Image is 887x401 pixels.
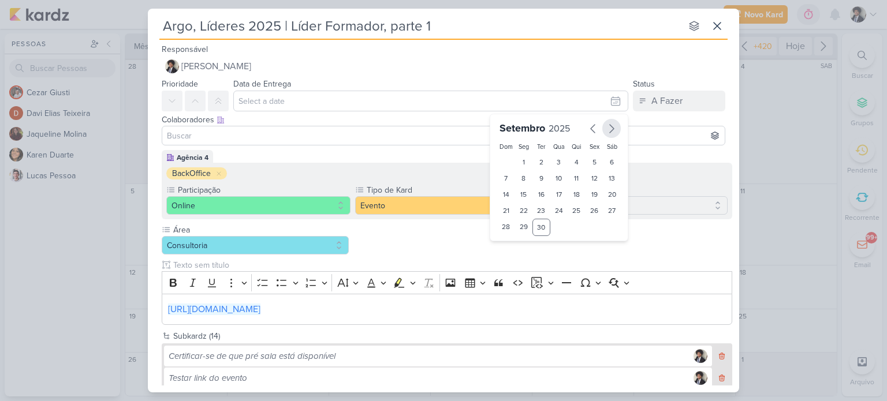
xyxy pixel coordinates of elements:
[172,224,349,236] label: Área
[550,154,568,170] div: 3
[162,236,349,254] button: Consultoria
[497,219,515,236] div: 28
[605,143,618,152] div: Sáb
[543,196,728,215] button: -- selecionar --
[586,170,603,186] div: 12
[233,79,291,89] label: Data de Entrega
[172,167,211,179] div: BackOffice
[515,170,533,186] div: 8
[173,330,732,342] div: Subkardz (14)
[159,16,681,36] input: Kard Sem Título
[169,350,690,363] div: Certificar-se de que pré sala está disponível
[517,143,531,152] div: Seg
[497,203,515,219] div: 21
[500,122,545,134] span: Setembro
[532,154,550,170] div: 2
[651,94,683,108] div: A Fazer
[162,56,725,77] button: [PERSON_NAME]
[169,372,690,385] div: Testar link do evento
[162,114,725,126] div: Colaboradores
[532,170,550,186] div: 9
[515,154,533,170] div: 1
[165,129,722,143] input: Buscar
[588,143,601,152] div: Sex
[177,184,351,196] label: Participação
[177,152,208,163] div: Agência 4
[233,91,628,111] input: Select a date
[603,170,621,186] div: 13
[165,59,179,73] img: Pedro Luahn Simões
[568,170,586,186] div: 11
[549,123,570,134] span: 2025
[166,196,351,215] button: Online
[550,170,568,186] div: 10
[162,79,198,89] label: Prioridade
[497,170,515,186] div: 7
[633,91,725,111] button: A Fazer
[532,219,550,236] div: 30
[586,186,603,203] div: 19
[497,186,515,203] div: 14
[162,271,732,294] div: Editor toolbar
[515,203,533,219] div: 22
[532,186,550,203] div: 16
[603,203,621,219] div: 27
[535,143,548,152] div: Ter
[162,294,732,325] div: Editor editing area: main
[162,44,208,54] label: Responsável
[168,303,260,315] a: [URL][DOMAIN_NAME]
[500,143,513,152] div: Dom
[633,79,655,89] label: Status
[355,196,539,215] button: Evento
[586,154,603,170] div: 5
[568,154,586,170] div: 4
[694,349,707,363] img: Pedro Luahn Simões
[171,259,732,271] input: Texto sem título
[553,143,566,152] div: Qua
[568,186,586,203] div: 18
[550,203,568,219] div: 24
[568,203,586,219] div: 25
[515,186,533,203] div: 15
[603,186,621,203] div: 20
[586,203,603,219] div: 26
[550,186,568,203] div: 17
[603,154,621,170] div: 6
[515,219,533,236] div: 29
[532,203,550,219] div: 23
[181,59,251,73] span: [PERSON_NAME]
[694,371,707,385] img: Pedro Luahn Simões
[570,143,583,152] div: Qui
[554,184,728,196] label: Clientes
[366,184,539,196] label: Tipo de Kard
